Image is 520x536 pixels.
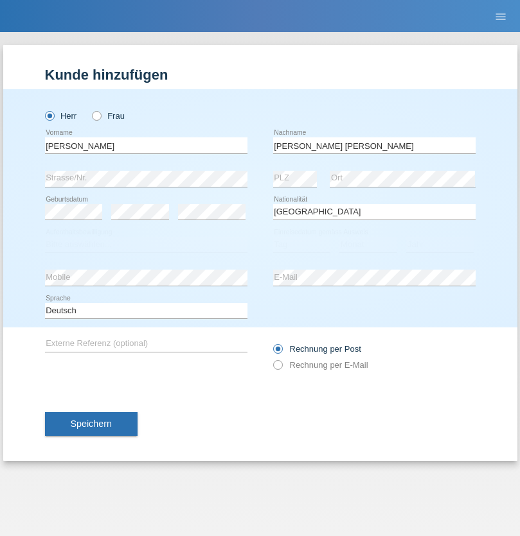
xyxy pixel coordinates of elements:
label: Herr [45,111,77,121]
label: Rechnung per Post [273,344,361,354]
label: Frau [92,111,125,121]
span: Speichern [71,419,112,429]
button: Speichern [45,412,138,437]
label: Rechnung per E-Mail [273,360,368,370]
a: menu [488,12,514,20]
i: menu [494,10,507,23]
input: Rechnung per E-Mail [273,360,282,376]
h1: Kunde hinzufügen [45,67,476,83]
input: Rechnung per Post [273,344,282,360]
input: Herr [45,111,53,119]
input: Frau [92,111,100,119]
